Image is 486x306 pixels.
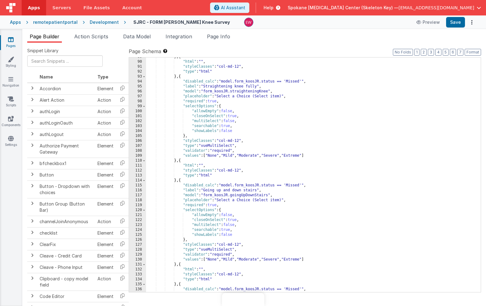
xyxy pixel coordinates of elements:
[129,99,146,104] div: 98
[129,84,146,89] div: 95
[129,272,146,277] div: 133
[465,49,481,56] button: Format
[129,114,146,119] div: 101
[129,163,146,168] div: 111
[129,282,146,287] div: 135
[95,227,116,239] td: Element
[428,49,434,56] button: 3
[37,291,95,302] td: Code Editor
[30,33,59,40] span: Page Builder
[90,19,119,25] div: Development
[129,158,146,163] div: 110
[129,143,146,148] div: 107
[221,5,245,11] span: AI Assistant
[129,59,146,64] div: 90
[443,49,449,56] button: 5
[129,213,146,218] div: 121
[207,33,230,40] span: Page Info
[27,48,58,54] span: Snippet Library
[133,20,230,24] h4: SJRC - FORM [PERSON_NAME] Knee Survey
[129,124,146,129] div: 103
[37,106,95,117] td: authLogin
[129,69,146,74] div: 92
[95,250,116,261] td: Element
[129,119,146,124] div: 102
[52,5,71,11] span: Servers
[95,198,116,216] td: Element
[398,5,474,11] span: [EMAIL_ADDRESS][DOMAIN_NAME]
[95,117,116,129] td: Action
[37,198,95,216] td: Button Group (Button Bar)
[37,140,95,158] td: Authorize Payment Gateway
[129,252,146,257] div: 129
[37,261,95,273] td: Cleave - Phone Input
[95,273,116,291] td: Action
[95,129,116,140] td: Action
[129,94,146,99] div: 97
[446,17,465,28] button: Save
[33,19,78,25] div: remotepatientportal
[40,74,53,79] span: Name
[129,64,146,69] div: 91
[264,5,273,11] span: Help
[129,198,146,203] div: 118
[129,178,146,183] div: 114
[10,19,21,25] div: Apps
[166,33,192,40] span: Integration
[129,227,146,232] div: 124
[84,5,110,11] span: File Assets
[95,169,116,181] td: Element
[37,216,95,227] td: channelJoinAnonymous
[129,148,146,153] div: 108
[37,227,95,239] td: checklist
[95,216,116,227] td: Action
[95,94,116,106] td: Action
[129,183,146,188] div: 115
[95,261,116,273] td: Element
[74,33,108,40] span: Action Scripts
[129,223,146,227] div: 123
[467,18,476,27] button: Options
[222,293,264,306] iframe: Marker.io feedback button
[95,181,116,198] td: Element
[129,134,146,138] div: 105
[457,49,463,56] button: 7
[37,94,95,106] td: Alert Action
[95,83,116,95] td: Element
[37,250,95,261] td: Cleave - Credit Card
[129,277,146,282] div: 134
[37,169,95,181] td: Button
[129,208,146,213] div: 120
[129,257,146,262] div: 130
[129,232,146,237] div: 125
[95,106,116,117] td: Action
[129,153,146,158] div: 109
[129,193,146,198] div: 117
[129,267,146,272] div: 132
[97,74,108,79] span: Type
[413,17,444,27] button: Preview
[129,292,146,297] div: 137
[28,5,40,11] span: Apps
[37,117,95,129] td: authLoginOauth
[244,18,253,27] img: daf6185105a2932719d0487c37da19b1
[129,89,146,94] div: 96
[129,48,161,55] span: Page Schema
[27,55,103,67] input: Search Snippets ...
[129,129,146,134] div: 104
[95,140,116,158] td: Element
[37,83,95,95] td: Accordion
[129,74,146,79] div: 93
[95,239,116,250] td: Element
[421,49,427,56] button: 2
[129,79,146,84] div: 94
[129,203,146,208] div: 119
[288,5,481,11] button: Spokane [MEDICAL_DATA] Center (Skeleton Key) — [EMAIL_ADDRESS][DOMAIN_NAME]
[129,138,146,143] div: 106
[95,158,116,169] td: Element
[129,188,146,193] div: 116
[129,218,146,223] div: 122
[288,5,398,11] span: Spokane [MEDICAL_DATA] Center (Skeleton Key) —
[37,158,95,169] td: bfcheckbox1
[37,181,95,198] td: Button - Dropdown with choices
